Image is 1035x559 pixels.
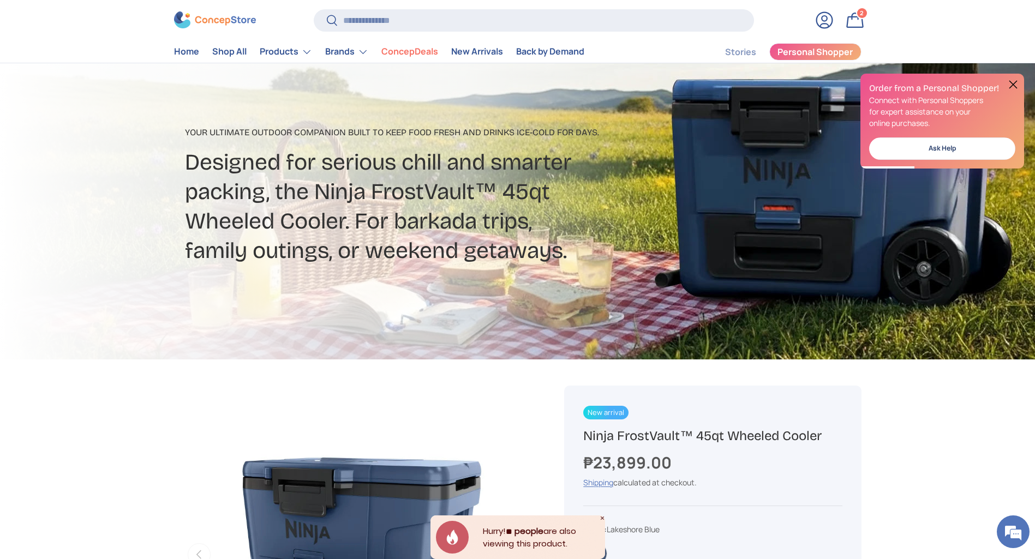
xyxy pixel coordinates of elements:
[583,428,842,444] h1: Ninja FrostVault™ 45qt Wheeled Cooler
[174,41,584,63] nav: Primary
[725,41,756,63] a: Stories
[583,524,660,535] legend: Color:
[319,41,375,63] summary: Brands
[179,5,205,32] div: Minimize live chat window
[869,82,1015,94] h2: Order from a Personal Shopper!
[869,94,1015,129] p: Connect with Personal Shoppers for expert assistance on your online purchases.
[583,452,674,473] strong: ₱23,899.00
[63,137,151,248] span: We're online!
[212,41,247,63] a: Shop All
[600,515,605,521] div: Close
[5,298,208,336] textarea: Type your message and hit 'Enter'
[607,524,660,534] span: Lakeshore Blue
[777,48,853,57] span: Personal Shopper
[451,41,503,63] a: New Arrivals
[185,126,604,139] p: Your ultimate outdoor companion built to keep food fresh and drinks ice-cold for days.
[57,61,183,75] div: Chat with us now
[860,9,864,17] span: 2
[769,43,861,61] a: Personal Shopper
[583,477,613,488] a: Shipping
[381,41,438,63] a: ConcepDeals
[253,41,319,63] summary: Products
[174,12,256,29] img: ConcepStore
[699,41,861,63] nav: Secondary
[516,41,584,63] a: Back by Demand
[583,477,842,488] div: calculated at checkout.
[174,41,199,63] a: Home
[185,148,604,266] h2: Designed for serious chill and smarter packing, the Ninja FrostVault™ 45qt Wheeled Cooler. For ba...
[869,137,1015,160] a: Ask Help
[583,406,629,419] span: New arrival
